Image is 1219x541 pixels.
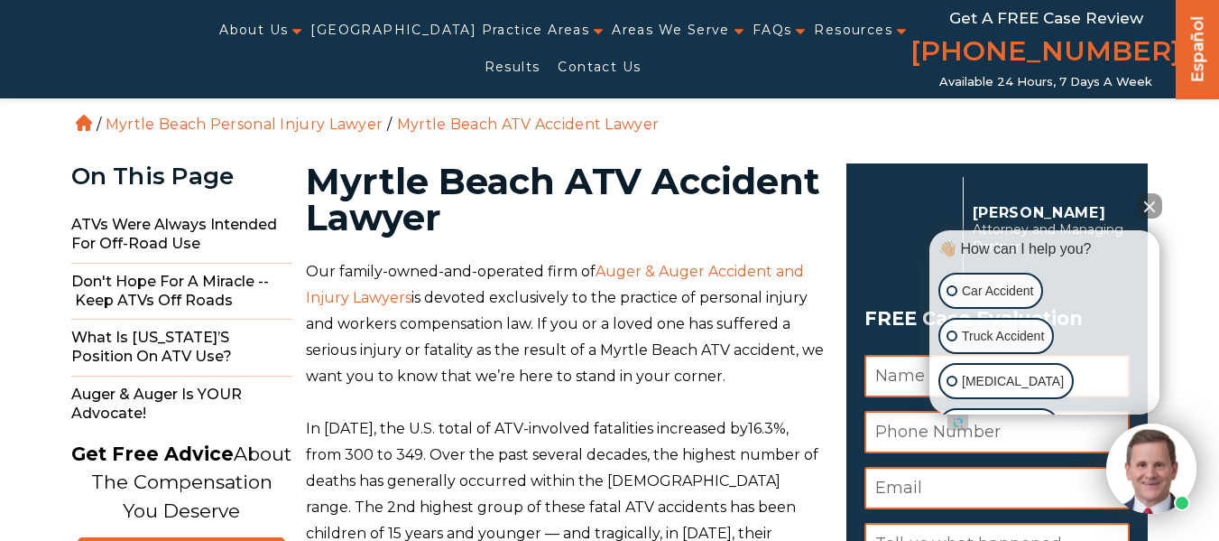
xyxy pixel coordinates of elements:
a: FAQs [753,12,792,49]
span: ATVs Were Always Intended for Off-Road Use [71,207,292,264]
a: About Us [219,12,288,49]
a: [GEOGRAPHIC_DATA] Practice Areas [310,12,589,49]
span: Get a FREE Case Review [949,9,1143,27]
span: What is [US_STATE]’s Position on ATV Use? [71,320,292,377]
a: [PHONE_NUMBER] [910,32,1181,75]
a: Home [76,115,92,131]
div: On This Page [71,163,292,190]
span: Available 24 Hours, 7 Days a Week [939,75,1152,89]
li: Myrtle Beach ATV Accident Lawyer [392,116,664,133]
span: Don't Hope for a Miracle -- Keep ATVs Off Roads [71,264,292,321]
p: Truck Accident [962,325,1044,348]
img: Auger & Auger Accident and Injury Lawyers Logo [11,34,210,65]
span: Auger & Auger is YOUR Advocate! [71,377,292,433]
img: Intaker widget Avatar [1106,424,1196,514]
input: Name [864,355,1130,397]
strong: Get Free Advice [71,443,234,465]
a: Open intaker chat [947,415,968,431]
a: Results [485,49,540,86]
img: Herbert Auger [864,184,954,275]
a: Areas We Serve [612,12,730,49]
input: Email [864,467,1130,509]
h1: Myrtle Beach ATV Accident Lawyer [306,163,826,236]
span: FREE Case Evaluation [864,302,1130,336]
span: Our family-owned-and-operated firm of [306,263,596,280]
p: [MEDICAL_DATA] [962,370,1064,393]
p: [PERSON_NAME] [973,204,1131,221]
button: Close Intaker Chat Widget [1137,193,1162,219]
p: Car Accident [962,280,1033,303]
p: About The Compensation You Deserve [71,440,291,526]
div: 👋🏼 How can I help you? [934,239,1155,259]
span: is devoted exclusively to the practice of personal injury and workers compensation law. If you or... [306,289,824,384]
input: Phone Number [864,411,1130,453]
a: Myrtle Beach Personal Injury Lawyer [106,116,383,133]
a: Resources [814,12,892,49]
a: Contact Us [558,49,641,86]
